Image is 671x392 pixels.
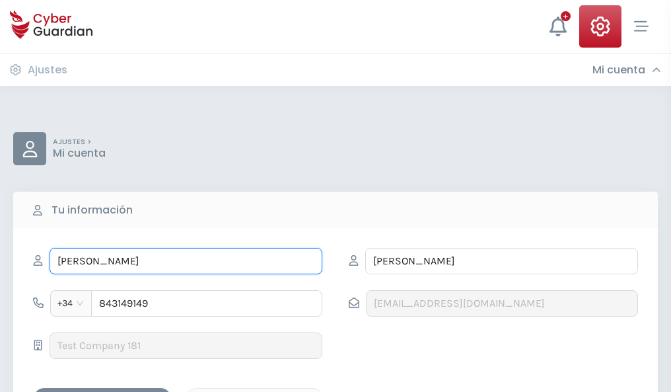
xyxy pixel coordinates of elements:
[91,290,322,317] input: 612345678
[57,294,85,313] span: +34
[592,63,645,77] h3: Mi cuenta
[28,63,67,77] h3: Ajustes
[52,202,133,218] b: Tu información
[561,11,571,21] div: +
[53,137,106,147] p: AJUSTES >
[592,63,661,77] div: Mi cuenta
[53,147,106,160] p: Mi cuenta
